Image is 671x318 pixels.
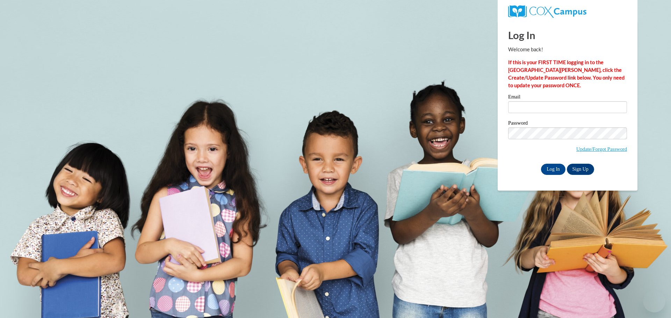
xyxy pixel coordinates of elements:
h1: Log In [508,28,627,42]
input: Log In [541,164,565,175]
label: Password [508,120,627,127]
p: Welcome back! [508,46,627,53]
strong: If this is your FIRST TIME logging in to the [GEOGRAPHIC_DATA][PERSON_NAME], click the Create/Upd... [508,59,625,88]
a: COX Campus [508,5,627,18]
label: Email [508,94,627,101]
a: Sign Up [567,164,594,175]
a: Update/Forgot Password [576,146,627,152]
iframe: Button to launch messaging window [643,290,665,312]
img: COX Campus [508,5,586,18]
